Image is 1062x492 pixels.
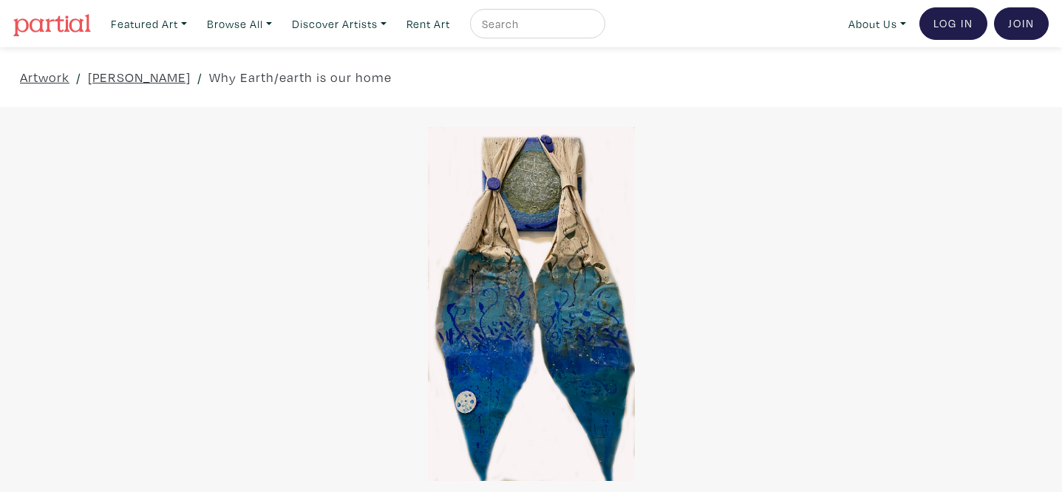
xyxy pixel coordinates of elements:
[76,67,81,87] span: /
[842,9,913,39] a: About Us
[209,67,392,87] a: Why Earth/earth is our home
[197,67,202,87] span: /
[88,67,191,87] a: [PERSON_NAME]
[919,7,987,40] a: Log In
[200,9,279,39] a: Browse All
[400,9,457,39] a: Rent Art
[104,9,194,39] a: Featured Art
[480,15,591,33] input: Search
[20,67,69,87] a: Artwork
[994,7,1049,40] a: Join
[285,9,393,39] a: Discover Artists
